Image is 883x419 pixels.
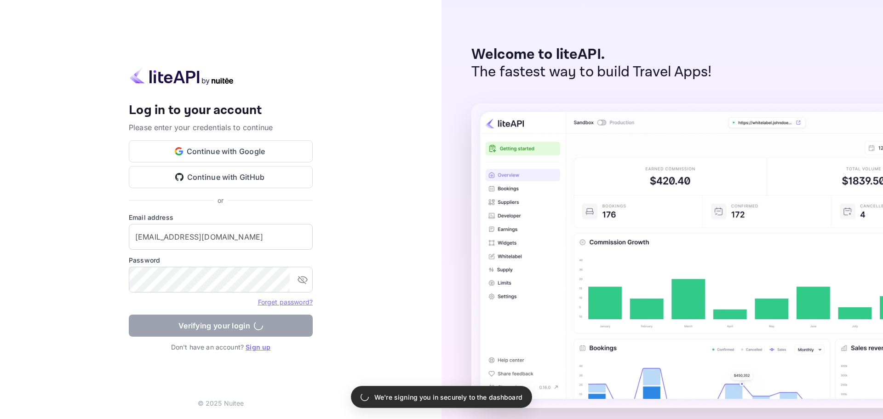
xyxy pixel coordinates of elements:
[129,140,313,162] button: Continue with Google
[258,297,313,306] a: Forget password?
[129,212,313,222] label: Email address
[129,67,235,85] img: liteapi
[246,343,270,351] a: Sign up
[129,342,313,352] p: Don't have an account?
[258,298,313,306] a: Forget password?
[129,255,313,265] label: Password
[129,122,313,133] p: Please enter your credentials to continue
[374,392,522,402] p: We're signing you in securely to the dashboard
[129,166,313,188] button: Continue with GitHub
[129,224,313,250] input: Enter your email address
[129,103,313,119] h4: Log in to your account
[471,63,712,81] p: The fastest way to build Travel Apps!
[293,270,312,289] button: toggle password visibility
[218,195,224,205] p: or
[198,398,244,408] p: © 2025 Nuitee
[471,46,712,63] p: Welcome to liteAPI.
